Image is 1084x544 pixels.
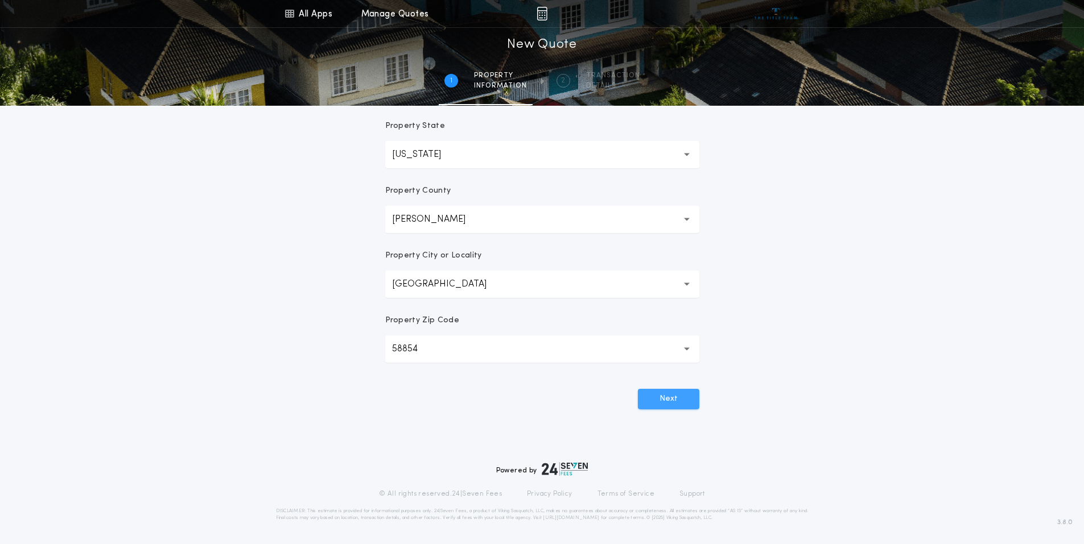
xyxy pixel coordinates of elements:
[755,8,797,19] img: vs-icon
[392,148,459,161] p: [US_STATE]
[385,185,451,197] p: Property County
[586,71,640,80] span: Transaction
[597,489,654,499] a: Terms of Service
[385,206,699,233] button: [PERSON_NAME]
[385,121,445,132] p: Property State
[276,508,809,521] p: DISCLAIMER: This estimate is provided for informational purposes only. 24|Seven Fees, a product o...
[392,342,436,356] p: 58854
[450,76,452,85] h2: 1
[379,489,502,499] p: © All rights reserved. 24|Seven Fees
[392,213,484,226] p: [PERSON_NAME]
[507,36,576,54] h1: New Quote
[385,271,699,298] button: [GEOGRAPHIC_DATA]
[392,277,505,291] p: [GEOGRAPHIC_DATA]
[586,81,640,90] span: details
[679,489,705,499] a: Support
[542,462,588,476] img: logo
[385,315,459,326] p: Property Zip Code
[537,7,547,20] img: img
[1057,517,1073,528] span: 3.8.0
[385,250,482,261] p: Property City or Locality
[638,389,699,409] button: Next
[474,71,527,80] span: Property
[385,335,699,363] button: 58854
[527,489,572,499] a: Privacy Policy
[543,516,599,520] a: [URL][DOMAIN_NAME]
[385,141,699,168] button: [US_STATE]
[474,81,527,90] span: information
[561,76,565,85] h2: 2
[496,462,588,476] div: Powered by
